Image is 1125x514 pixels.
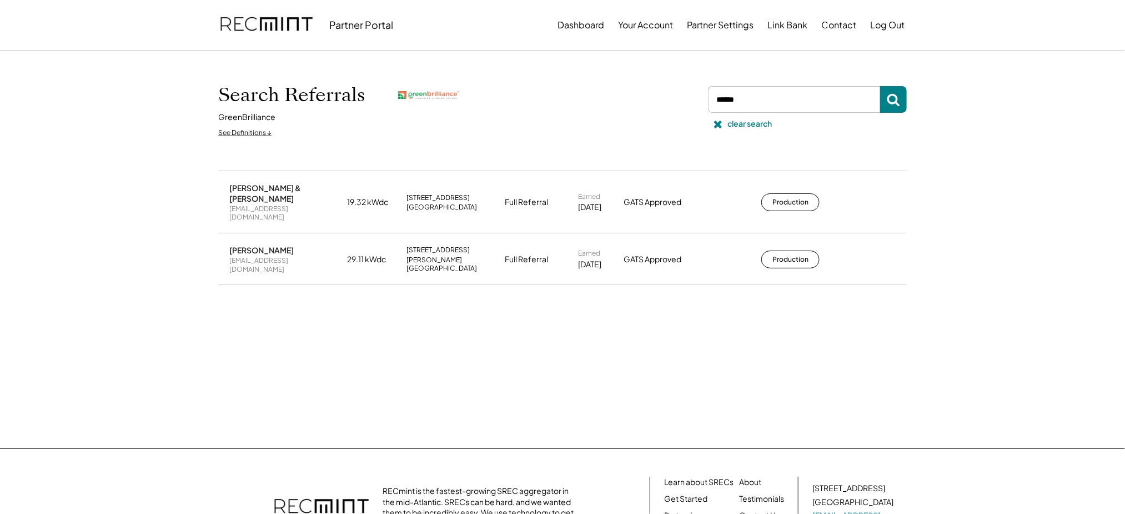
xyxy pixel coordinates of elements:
[406,246,470,254] div: [STREET_ADDRESS]
[406,193,470,202] div: [STREET_ADDRESS]
[870,14,905,36] button: Log Out
[218,128,272,138] div: See Definitions ↓
[30,64,39,73] img: tab_domain_overview_orange.svg
[761,193,820,211] button: Production
[687,14,754,36] button: Partner Settings
[558,14,604,36] button: Dashboard
[578,192,600,201] div: Earned
[727,118,772,129] div: clear search
[229,245,294,255] div: [PERSON_NAME]
[29,29,122,38] div: Domain: [DOMAIN_NAME]
[31,18,54,27] div: v 4.0.25
[505,254,548,265] div: Full Referral
[624,197,707,208] div: GATS Approved
[578,202,601,213] div: [DATE]
[812,497,893,508] div: [GEOGRAPHIC_DATA]
[618,14,673,36] button: Your Account
[664,493,707,505] a: Get Started
[739,477,761,488] a: About
[220,6,313,44] img: recmint-logotype%403x.png
[578,249,600,258] div: Earned
[761,251,820,268] button: Production
[767,14,807,36] button: Link Bank
[624,254,707,265] div: GATS Approved
[18,29,27,38] img: website_grey.svg
[229,204,340,222] div: [EMAIL_ADDRESS][DOMAIN_NAME]
[406,256,498,273] div: [PERSON_NAME][GEOGRAPHIC_DATA]
[406,203,477,212] div: [GEOGRAPHIC_DATA]
[329,18,393,31] div: Partner Portal
[218,112,275,123] div: GreenBrilliance
[123,66,187,73] div: Keywords by Traffic
[578,259,601,270] div: [DATE]
[42,66,99,73] div: Domain Overview
[111,64,119,73] img: tab_keywords_by_traffic_grey.svg
[18,18,27,27] img: logo_orange.svg
[505,197,548,208] div: Full Referral
[229,256,340,273] div: [EMAIL_ADDRESS][DOMAIN_NAME]
[398,91,459,99] img: greenbrilliance.png
[812,483,885,494] div: [STREET_ADDRESS]
[664,477,734,488] a: Learn about SRECs
[218,83,365,107] h1: Search Referrals
[739,493,784,505] a: Testimonials
[229,183,340,203] div: [PERSON_NAME] & [PERSON_NAME]
[821,14,856,36] button: Contact
[347,254,400,265] div: 29.11 kWdc
[347,197,400,208] div: 19.32 kWdc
